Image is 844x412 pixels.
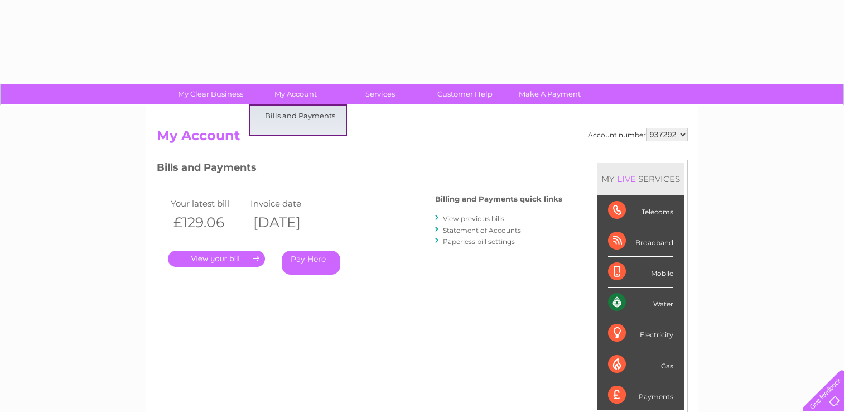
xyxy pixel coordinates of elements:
div: Payments [608,380,673,410]
a: Bills and Payments [254,106,346,128]
div: Mobile [608,257,673,288]
h4: Billing and Payments quick links [435,195,562,203]
a: View previous bills [443,214,504,223]
th: [DATE] [248,211,328,234]
td: Invoice date [248,196,328,211]
a: Pay Here [282,251,340,275]
div: LIVE [615,174,638,184]
a: Services [334,84,426,104]
div: Account number [588,128,688,141]
div: Telecoms [608,195,673,226]
h2: My Account [157,128,688,149]
td: Your latest bill [168,196,248,211]
a: Make A Payment [504,84,596,104]
th: £129.06 [168,211,248,234]
h3: Bills and Payments [157,160,562,179]
a: Customer Help [419,84,511,104]
div: MY SERVICES [597,163,684,195]
a: Paperless bill settings [443,237,515,246]
a: Statement of Accounts [443,226,521,234]
div: Electricity [608,318,673,349]
div: Broadband [608,226,673,257]
a: My Clear Business [165,84,257,104]
div: Gas [608,349,673,380]
a: . [168,251,265,267]
a: My Account [249,84,341,104]
div: Water [608,288,673,318]
a: Direct Debit [254,128,346,151]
